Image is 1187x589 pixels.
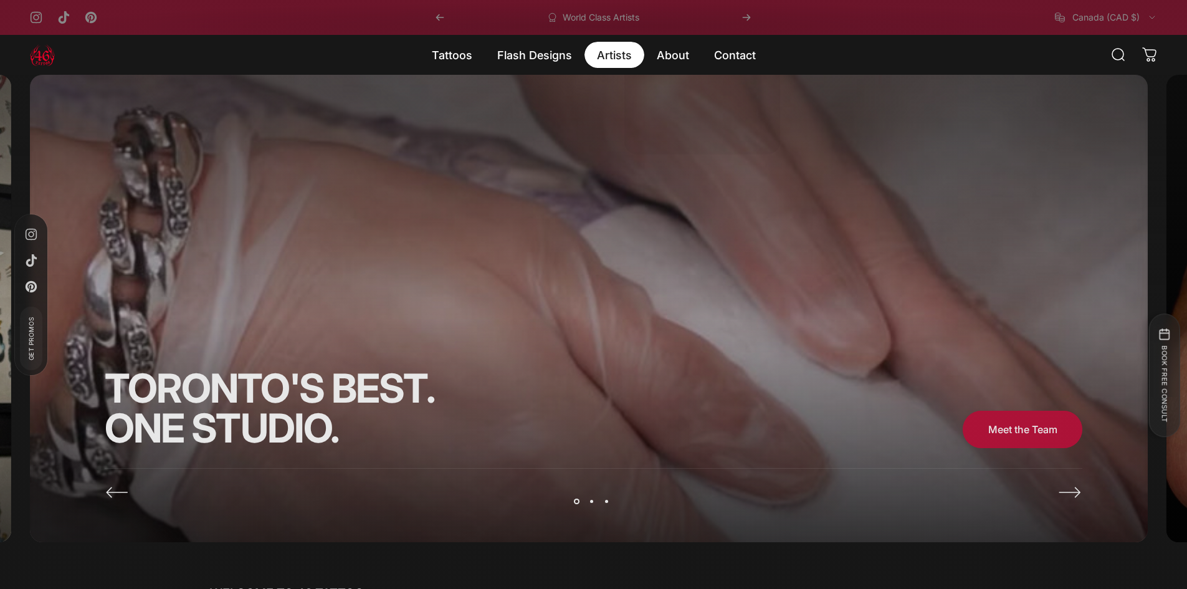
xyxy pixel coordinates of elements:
[702,42,768,68] a: Contact
[1136,41,1163,69] a: 0 items
[644,42,702,68] summary: About
[485,42,584,68] summary: Flash Designs
[419,42,485,68] summary: Tattoos
[584,42,644,68] summary: Artists
[419,42,768,68] nav: Primary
